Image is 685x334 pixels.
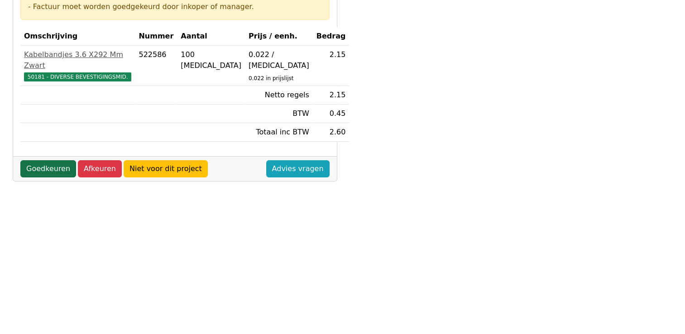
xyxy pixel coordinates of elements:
div: Kabelbandjes 3.6 X292 Mm Zwart [24,49,131,71]
td: 0.45 [313,105,350,123]
td: 2.15 [313,86,350,105]
th: Prijs / eenh. [245,27,313,46]
th: Nummer [135,27,177,46]
th: Omschrijving [20,27,135,46]
th: Aantal [177,27,245,46]
a: Kabelbandjes 3.6 X292 Mm Zwart50181 - DIVERSE BEVESTIGINGSMID. [24,49,131,82]
a: Niet voor dit project [124,160,208,177]
sub: 0.022 in prijslijst [249,75,293,81]
a: Goedkeuren [20,160,76,177]
div: 100 [MEDICAL_DATA] [181,49,241,71]
div: - Factuur moet worden goedgekeurd door inkoper of manager. [28,1,322,12]
td: Totaal inc BTW [245,123,313,142]
span: 50181 - DIVERSE BEVESTIGINGSMID. [24,72,131,81]
td: Netto regels [245,86,313,105]
td: 522586 [135,46,177,86]
div: 0.022 / [MEDICAL_DATA] [249,49,309,71]
a: Afkeuren [78,160,122,177]
td: BTW [245,105,313,123]
th: Bedrag [313,27,350,46]
td: 2.15 [313,46,350,86]
a: Advies vragen [266,160,330,177]
td: 2.60 [313,123,350,142]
